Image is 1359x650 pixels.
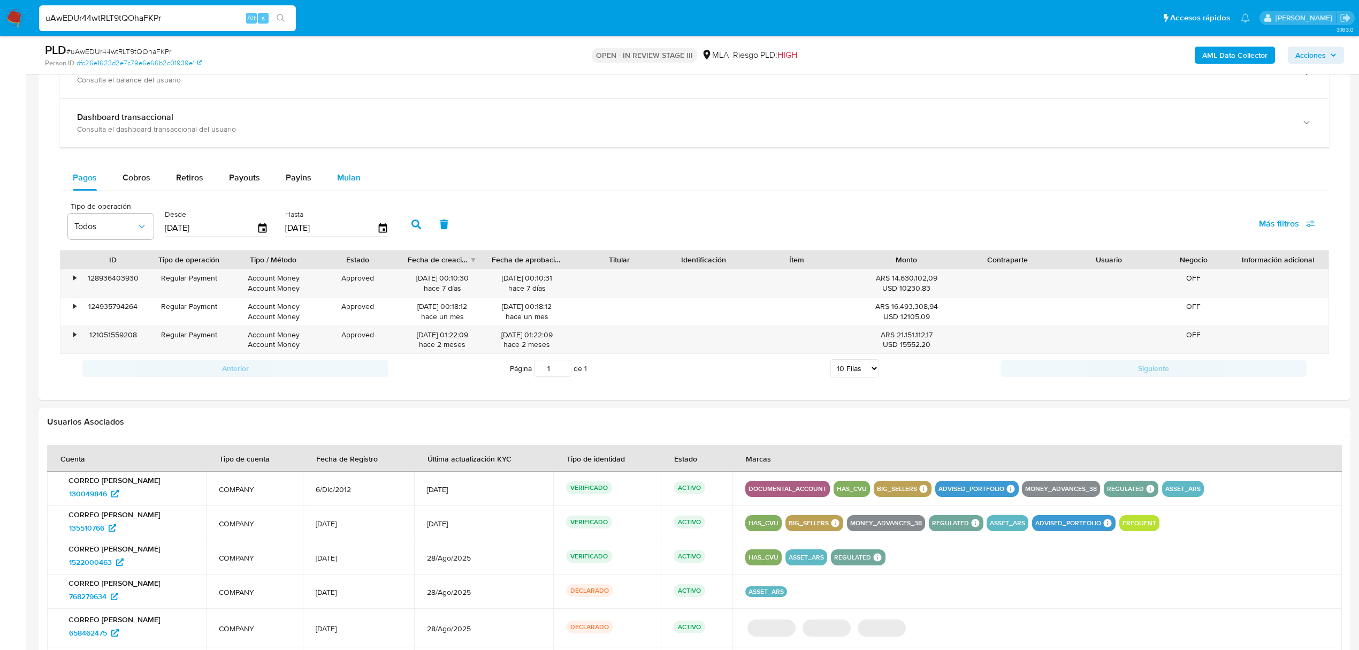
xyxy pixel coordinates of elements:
h2: Usuarios Asociados [47,417,1342,427]
b: Person ID [45,58,74,68]
span: Alt [247,13,256,23]
button: search-icon [270,11,292,26]
span: Acciones [1295,47,1326,64]
b: PLD [45,41,66,58]
a: dfc26e1623d2e7c79e6e66b2c01939e1 [77,58,202,68]
span: Accesos rápidos [1170,12,1230,24]
b: AML Data Collector [1202,47,1268,64]
p: andres.vilosio@mercadolibre.com [1276,13,1336,23]
button: Acciones [1288,47,1344,64]
span: HIGH [777,49,797,61]
span: s [262,13,265,23]
span: Riesgo PLD: [733,49,797,61]
a: Notificaciones [1241,13,1250,22]
span: # uAwEDUr44wtRLT9tQOhaFKPr [66,46,171,57]
button: AML Data Collector [1195,47,1275,64]
div: MLA [701,49,729,61]
p: OPEN - IN REVIEW STAGE III [592,48,697,63]
input: Buscar usuario o caso... [39,11,296,25]
span: 3.163.0 [1337,25,1354,34]
a: Salir [1340,12,1351,24]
